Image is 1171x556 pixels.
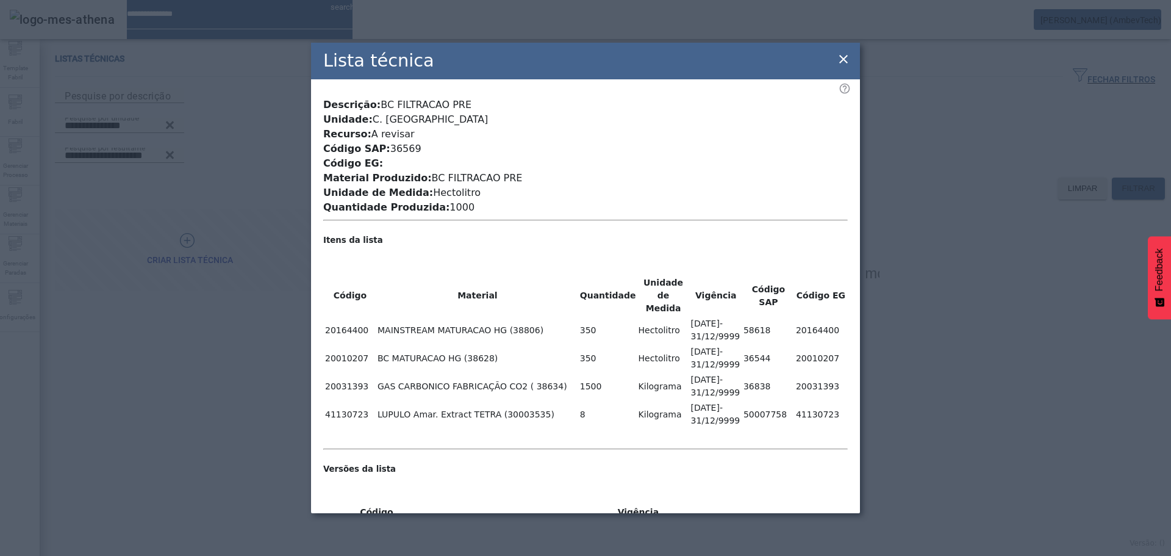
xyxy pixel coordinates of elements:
td: Hectolitro [638,345,689,372]
td: MAINSTREAM MATURACAO HG (38806) [377,317,578,344]
td: GAS CARBONICO FABRICAÇÃO CO2 ( 38634) [377,373,578,400]
td: 50007758 [743,401,794,428]
td: [DATE] [690,345,742,372]
td: 20031393 [324,373,376,400]
th: Código SAP [743,276,794,316]
td: 20164400 [795,317,847,344]
th: Código EG [795,276,847,316]
span: Hectolitro [433,187,481,198]
td: Kilograma [638,373,689,400]
span: 1000 [449,201,474,213]
span: Recurso: [323,128,371,140]
span: BC FILTRACAO PRE [381,99,471,110]
th: Material [377,276,578,316]
span: C. [GEOGRAPHIC_DATA] [373,114,489,125]
span: Quantidade Produzida: [323,201,449,213]
td: [DATE] [690,317,742,344]
td: 36838 [743,373,794,400]
td: 20010207 [795,345,847,372]
span: Descrição: [323,99,381,110]
td: LUPULO Amar. Extract TETRA (30003535) [377,401,578,428]
td: 20164400 [324,317,376,344]
button: Feedback - Mostrar pesquisa [1148,236,1171,319]
th: Vigência [690,276,742,316]
td: 36544 [743,345,794,372]
td: 41130723 [324,401,376,428]
th: Vigência [430,505,847,519]
span: 36569 [390,143,421,154]
td: 350 [579,317,637,344]
th: Quantidade [579,276,637,316]
td: 20010207 [324,345,376,372]
span: Unidade: [323,114,373,125]
h5: Itens da lista [323,234,848,247]
td: Hectolitro [638,317,689,344]
td: BC MATURACAO HG (38628) [377,345,578,372]
th: Unidade de Medida [638,276,689,316]
span: BC FILTRACAO PRE [432,172,523,184]
td: 20031393 [795,373,847,400]
span: Código SAP: [323,143,390,154]
span: Código EG: [323,157,383,169]
td: 8 [579,401,637,428]
th: Código [324,505,429,519]
td: 58618 [743,317,794,344]
td: 41130723 [795,401,847,428]
h2: Lista técnica [323,48,434,74]
span: Material Produzido: [323,172,432,184]
td: [DATE] [690,373,742,400]
td: 350 [579,345,637,372]
h5: Versões da lista [323,463,848,475]
span: Feedback [1154,248,1165,291]
td: 1500 [579,373,637,400]
span: A revisar [371,128,415,140]
td: [DATE] [690,401,742,428]
td: Kilograma [638,401,689,428]
span: Unidade de Medida: [323,187,433,198]
th: Código [324,276,376,316]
